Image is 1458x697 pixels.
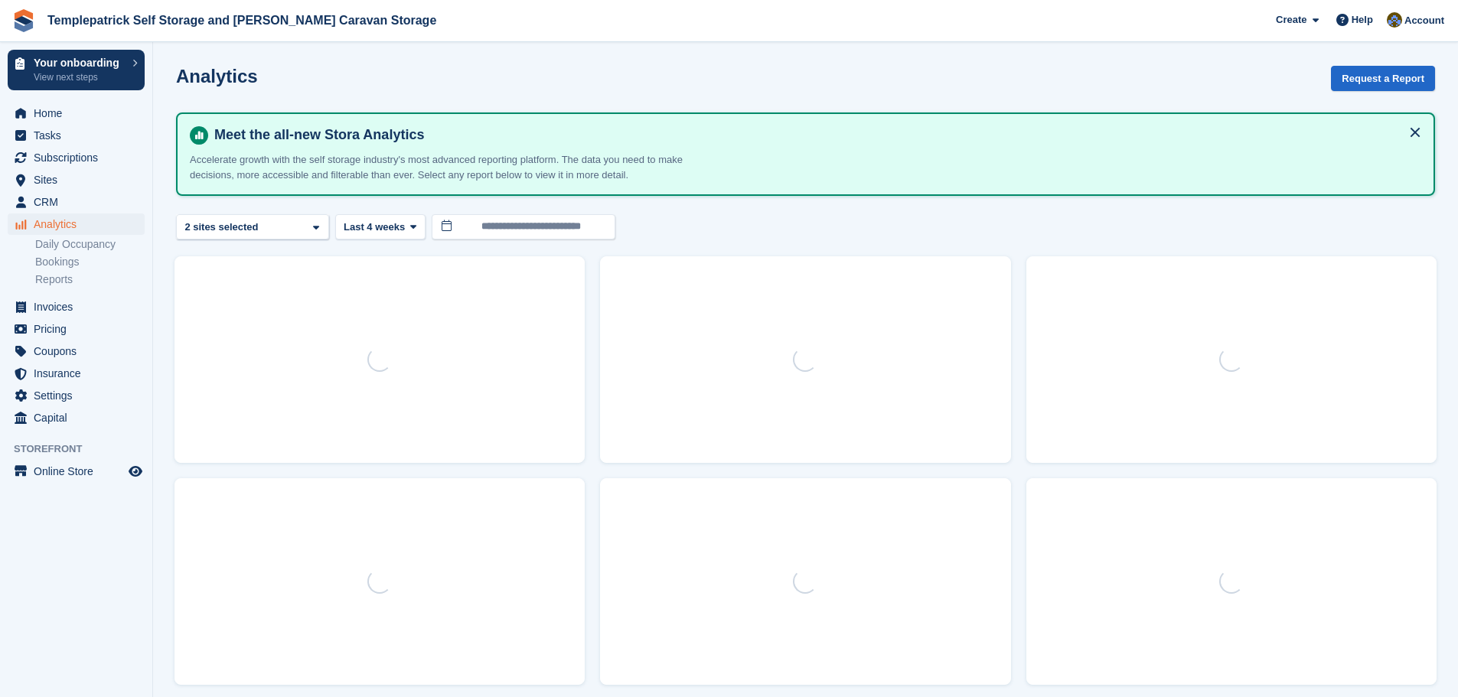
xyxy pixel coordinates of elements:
[126,462,145,480] a: Preview store
[190,152,726,182] p: Accelerate growth with the self storage industry's most advanced reporting platform. The data you...
[34,169,126,191] span: Sites
[34,318,126,340] span: Pricing
[8,103,145,124] a: menu
[8,385,145,406] a: menu
[34,147,126,168] span: Subscriptions
[8,50,145,90] a: Your onboarding View next steps
[344,220,405,235] span: Last 4 weeks
[8,363,145,384] a: menu
[208,126,1421,144] h4: Meet the all-new Stora Analytics
[176,66,258,86] h2: Analytics
[335,214,426,239] button: Last 4 weeks
[14,441,152,457] span: Storefront
[8,125,145,146] a: menu
[8,340,145,362] a: menu
[8,147,145,168] a: menu
[34,407,126,428] span: Capital
[34,125,126,146] span: Tasks
[34,363,126,384] span: Insurance
[34,340,126,362] span: Coupons
[1331,66,1435,91] button: Request a Report
[35,255,145,269] a: Bookings
[34,191,126,213] span: CRM
[35,272,145,287] a: Reports
[1404,13,1444,28] span: Account
[34,213,126,235] span: Analytics
[34,296,126,318] span: Invoices
[8,169,145,191] a: menu
[1276,12,1306,28] span: Create
[34,385,126,406] span: Settings
[12,9,35,32] img: stora-icon-8386f47178a22dfd0bd8f6a31ec36ba5ce8667c1dd55bd0f319d3a0aa187defe.svg
[34,57,125,68] p: Your onboarding
[41,8,442,33] a: Templepatrick Self Storage and [PERSON_NAME] Caravan Storage
[1352,12,1373,28] span: Help
[35,237,145,252] a: Daily Occupancy
[1387,12,1402,28] img: Karen
[8,407,145,428] a: menu
[8,213,145,235] a: menu
[34,461,126,482] span: Online Store
[8,296,145,318] a: menu
[8,318,145,340] a: menu
[8,191,145,213] a: menu
[182,220,264,235] div: 2 sites selected
[34,103,126,124] span: Home
[34,70,125,84] p: View next steps
[8,461,145,482] a: menu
